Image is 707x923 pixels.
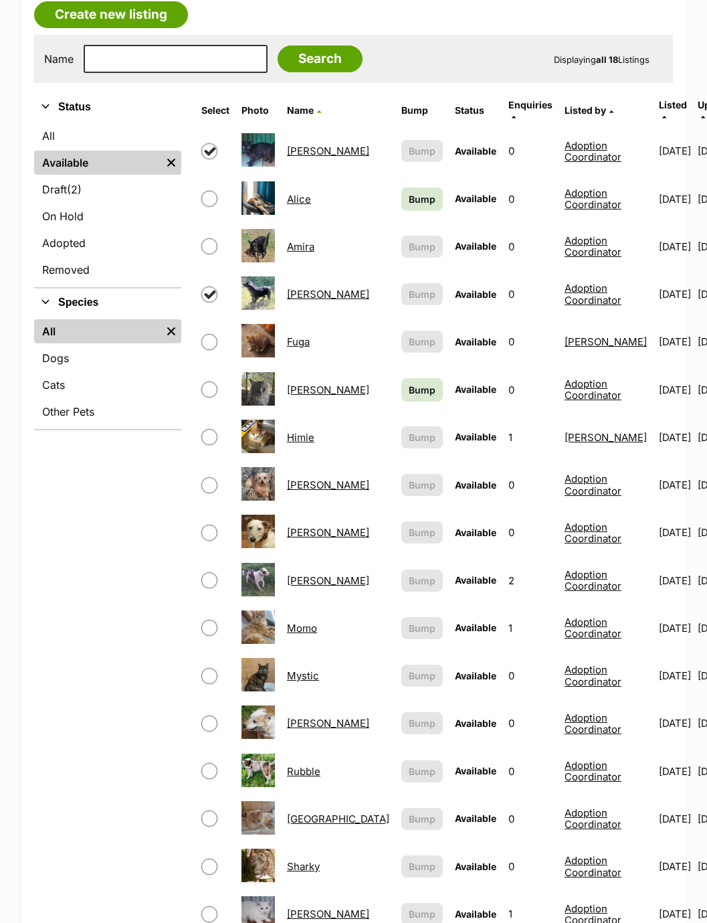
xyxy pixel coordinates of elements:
[565,663,621,687] a: Adoption Coordinator
[67,181,82,197] span: (2)
[287,335,310,348] a: Fuga
[287,384,369,396] a: [PERSON_NAME]
[596,54,618,65] strong: all 18
[34,319,161,343] a: All
[554,54,649,65] span: Displaying Listings
[503,271,558,317] td: 0
[401,855,443,877] button: Bump
[653,224,696,270] td: [DATE]
[34,317,181,429] div: Species
[34,400,181,424] a: Other Pets
[565,807,621,831] a: Adoption Coordinator
[287,526,369,539] a: [PERSON_NAME]
[44,53,74,65] label: Name
[409,287,435,301] span: Bump
[34,124,181,148] a: All
[161,151,181,175] a: Remove filter
[34,231,181,255] a: Adopted
[503,700,558,746] td: 0
[409,430,435,444] span: Bump
[565,759,621,783] a: Adoption Coordinator
[659,99,687,121] a: Listed
[503,367,558,413] td: 0
[565,473,621,497] a: Adoption Coordinator
[565,234,621,258] a: Adoption Coordinator
[34,346,181,370] a: Dogs
[34,1,188,28] a: Create new listing
[503,509,558,556] td: 0
[401,236,443,258] button: Bump
[653,367,696,413] td: [DATE]
[34,373,181,397] a: Cats
[401,474,443,496] button: Bump
[287,104,314,116] span: Name
[653,558,696,604] td: [DATE]
[653,462,696,508] td: [DATE]
[409,335,435,349] span: Bump
[565,431,647,444] a: [PERSON_NAME]
[409,240,435,254] span: Bump
[409,716,435,730] span: Bump
[287,431,314,444] a: Himie
[565,187,621,211] a: Adoption Coordinator
[287,240,314,253] a: Amira
[409,859,435,873] span: Bump
[34,258,181,282] a: Removed
[401,760,443,782] button: Bump
[287,908,369,920] a: [PERSON_NAME]
[653,653,696,699] td: [DATE]
[401,617,443,639] button: Bump
[401,283,443,305] button: Bump
[287,717,369,730] a: [PERSON_NAME]
[287,479,369,491] a: [PERSON_NAME]
[287,765,320,778] a: Rubble
[653,843,696,890] td: [DATE]
[565,377,621,402] a: Adoption Coordinator
[653,748,696,794] td: [DATE]
[503,558,558,604] td: 2
[401,570,443,592] button: Bump
[409,192,435,206] span: Bump
[287,574,369,587] a: [PERSON_NAME]
[565,282,621,306] a: Adoption Coordinator
[503,462,558,508] td: 0
[565,568,621,592] a: Adoption Coordinator
[455,813,496,824] span: Available
[455,765,496,776] span: Available
[287,193,311,205] a: Alice
[565,854,621,878] a: Adoption Coordinator
[455,622,496,633] span: Available
[401,140,443,162] button: Bump
[503,605,558,651] td: 1
[34,98,181,116] button: Status
[401,378,443,402] a: Bump
[401,187,443,211] a: Bump
[653,319,696,365] td: [DATE]
[287,622,317,635] a: Momo
[287,813,389,825] a: [GEOGRAPHIC_DATA]
[409,812,435,826] span: Bump
[455,527,496,538] span: Available
[409,621,435,635] span: Bump
[409,525,435,539] span: Bump
[659,99,687,110] span: Listed
[455,670,496,681] span: Available
[565,104,613,116] a: Listed by
[34,121,181,287] div: Status
[409,764,435,778] span: Bump
[503,319,558,365] td: 0
[503,796,558,842] td: 0
[409,383,435,397] span: Bump
[287,288,369,301] a: [PERSON_NAME]
[565,335,647,348] a: [PERSON_NAME]
[503,653,558,699] td: 0
[503,748,558,794] td: 0
[34,204,181,228] a: On Hold
[34,177,181,201] a: Draft
[401,665,443,687] button: Bump
[455,861,496,872] span: Available
[455,145,496,157] span: Available
[401,712,443,734] button: Bump
[287,860,320,873] a: Sharky
[565,616,621,640] a: Adoption Coordinator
